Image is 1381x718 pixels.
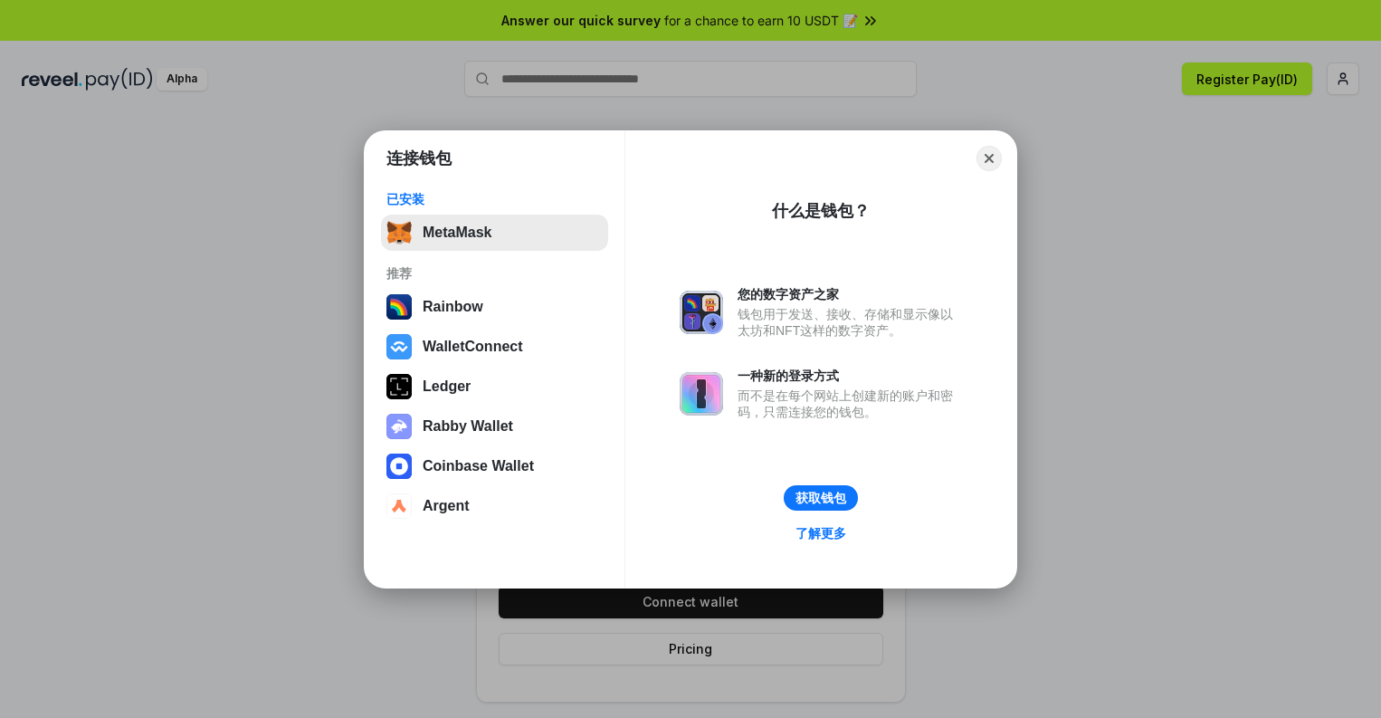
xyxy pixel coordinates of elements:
div: 推荐 [386,265,603,282]
button: MetaMask [381,215,608,251]
button: WalletConnect [381,329,608,365]
button: Coinbase Wallet [381,448,608,484]
div: 钱包用于发送、接收、存储和显示像以太坊和NFT这样的数字资产。 [738,306,962,339]
button: Close [976,146,1002,171]
img: svg+xml,%3Csvg%20xmlns%3D%22http%3A%2F%2Fwww.w3.org%2F2000%2Fsvg%22%20width%3D%2228%22%20height%3... [386,374,412,399]
img: svg+xml,%3Csvg%20width%3D%2228%22%20height%3D%2228%22%20viewBox%3D%220%200%2028%2028%22%20fill%3D... [386,493,412,519]
div: MetaMask [423,225,491,241]
div: 什么是钱包？ [772,200,870,222]
div: WalletConnect [423,339,523,355]
div: 获取钱包 [795,490,846,506]
button: Ledger [381,369,608,405]
button: Argent [381,488,608,524]
div: 您的数字资产之家 [738,286,962,302]
div: Rabby Wallet [423,418,513,435]
div: Ledger [423,378,471,395]
button: 获取钱包 [784,485,858,511]
img: svg+xml,%3Csvg%20xmlns%3D%22http%3A%2F%2Fwww.w3.org%2F2000%2Fsvg%22%20fill%3D%22none%22%20viewBox... [386,414,412,439]
div: 一种新的登录方式 [738,368,962,384]
div: Rainbow [423,299,483,315]
div: 了解更多 [795,525,846,541]
img: svg+xml,%3Csvg%20xmlns%3D%22http%3A%2F%2Fwww.w3.org%2F2000%2Fsvg%22%20fill%3D%22none%22%20viewBox... [680,291,723,334]
button: Rainbow [381,289,608,325]
div: 而不是在每个网站上创建新的账户和密码，只需连接您的钱包。 [738,388,962,420]
img: svg+xml,%3Csvg%20xmlns%3D%22http%3A%2F%2Fwww.w3.org%2F2000%2Fsvg%22%20fill%3D%22none%22%20viewBox... [680,372,723,416]
img: svg+xml,%3Csvg%20width%3D%2228%22%20height%3D%2228%22%20viewBox%3D%220%200%2028%2028%22%20fill%3D... [386,334,412,359]
div: Argent [423,498,470,514]
div: 已安装 [386,191,603,207]
button: Rabby Wallet [381,408,608,445]
img: svg+xml,%3Csvg%20width%3D%22120%22%20height%3D%22120%22%20viewBox%3D%220%200%20120%20120%22%20fil... [386,294,412,320]
h1: 连接钱包 [386,148,452,169]
img: svg+xml,%3Csvg%20fill%3D%22none%22%20height%3D%2233%22%20viewBox%3D%220%200%2035%2033%22%20width%... [386,220,412,245]
img: svg+xml,%3Csvg%20width%3D%2228%22%20height%3D%2228%22%20viewBox%3D%220%200%2028%2028%22%20fill%3D... [386,454,412,479]
div: Coinbase Wallet [423,458,534,474]
a: 了解更多 [785,522,857,545]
